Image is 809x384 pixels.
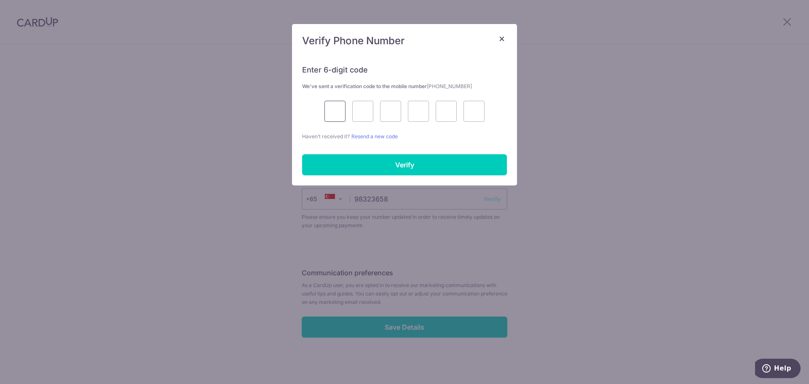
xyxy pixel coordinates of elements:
[302,34,507,48] h5: Verify Phone Number
[302,154,507,175] input: Verify
[427,83,472,89] span: [PHONE_NUMBER]
[302,133,350,140] span: Haven’t received it?
[302,83,472,89] strong: We’ve sent a verification code to the mobile number
[302,65,507,75] h6: Enter 6-digit code
[755,359,801,380] iframe: Opens a widget where you can find more information
[351,133,398,140] a: Resend a new code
